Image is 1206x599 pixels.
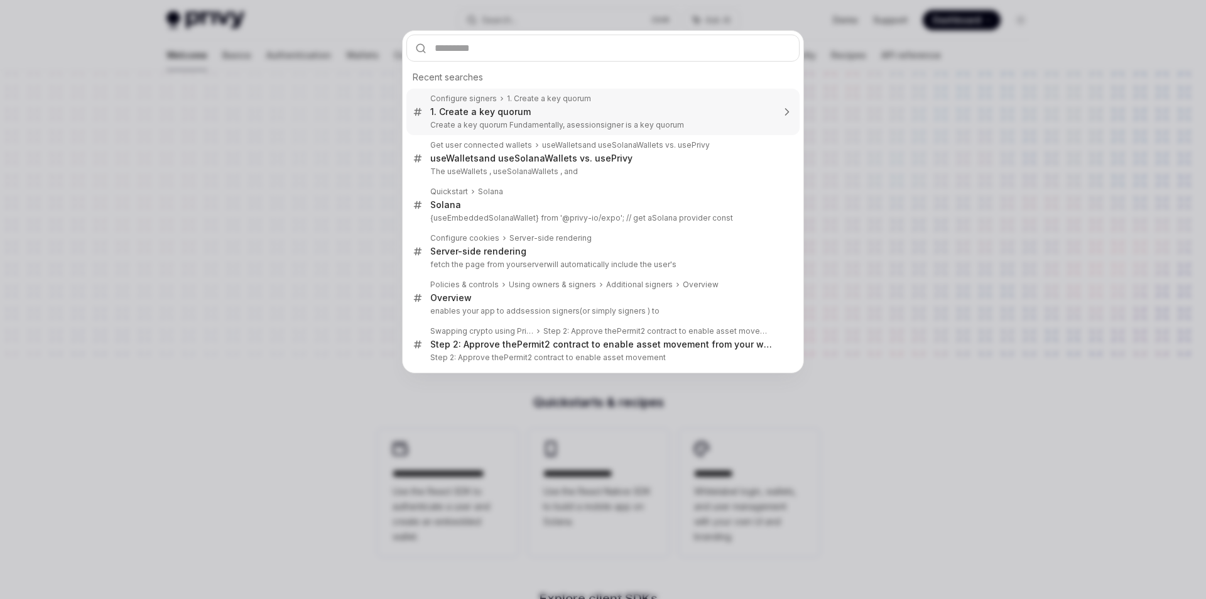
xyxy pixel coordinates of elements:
p: fetch the page from your will automatically include the user's [430,260,773,270]
b: useWallets [430,153,479,163]
div: Swapping crypto using Privy and 0x [430,326,533,336]
div: Using owners & signers [509,280,596,290]
div: Overview [430,292,472,304]
b: session signers [521,306,580,316]
p: enables your app to add (or simply signers ) to [430,306,773,316]
div: Additional signers [606,280,673,290]
b: Permit [517,339,545,349]
p: {useEmbeddedSolanaWallet} from '@privy-io/expo'; // get a na provider const [430,213,773,223]
div: Quickstart [430,187,468,197]
b: Sola [430,199,450,210]
b: Sola [478,187,494,196]
b: Server [509,233,534,243]
p: Create a key quorum Fundamentally, a signer is a key quorum [430,120,773,130]
div: na [478,187,503,197]
div: 1. Create a key quorum [507,94,591,104]
p: Step 2: Approve the 2 contract to enable asset movement [430,353,773,363]
div: Get user connected wallets [430,140,532,150]
div: Overview [683,280,719,290]
div: -side rendering [509,233,592,243]
div: and useSolanaWallets vs. usePrivy [542,140,710,150]
div: -side rendering [430,246,526,257]
b: useWallets [542,140,582,150]
div: na [430,199,461,211]
b: session [571,120,600,129]
b: server [523,260,546,269]
div: Step 2: Approve the 2 contract to enable asset movement from your wallet [543,326,773,336]
div: Step 2: Approve the 2 contract to enable asset movement from your wallet [430,339,773,350]
b: Permit [617,326,641,336]
p: The useWallets , useSolanaWallets , and [430,167,773,177]
b: Sola [652,213,668,223]
div: Policies & controls [430,280,499,290]
div: Configure signers [430,94,497,104]
div: Configure cookies [430,233,499,243]
div: and useSolanaWallets vs. usePrivy [430,153,633,164]
b: Permit [504,353,528,362]
span: Recent searches [413,71,483,84]
b: Server [430,246,458,256]
div: 1. Create a key quorum [430,106,531,118]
